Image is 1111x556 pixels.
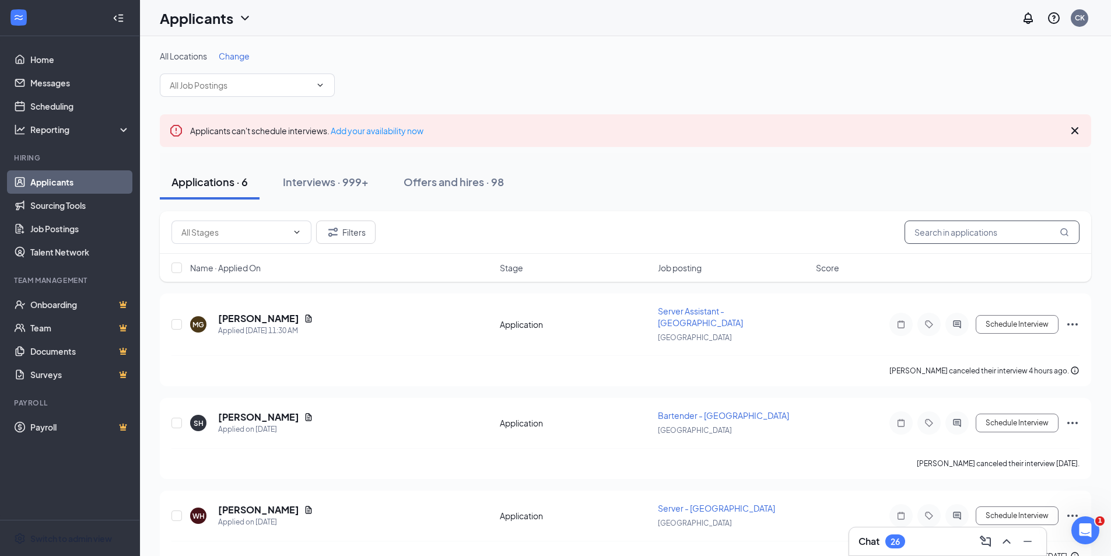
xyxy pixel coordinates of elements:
svg: Cross [1068,124,1082,138]
h5: [PERSON_NAME] [218,312,299,325]
svg: Ellipses [1066,317,1080,331]
a: Add your availability now [331,125,423,136]
svg: ChevronDown [238,11,252,25]
svg: Tag [922,418,936,428]
a: TeamCrown [30,316,130,340]
span: [GEOGRAPHIC_DATA] [658,426,732,435]
a: Scheduling [30,95,130,118]
div: Hiring [14,153,128,163]
svg: Document [304,314,313,323]
div: CK [1075,13,1085,23]
iframe: Intercom live chat [1071,516,1099,544]
svg: Collapse [113,12,124,24]
svg: Analysis [14,124,26,135]
span: Server - [GEOGRAPHIC_DATA] [658,503,775,513]
div: Switch to admin view [30,533,112,544]
svg: ChevronUp [1000,534,1014,548]
div: Application [500,319,651,330]
div: MG [192,320,204,330]
svg: Filter [326,225,340,239]
span: Score [816,262,839,274]
svg: Document [304,505,313,515]
a: SurveysCrown [30,363,130,386]
svg: Info [1070,366,1080,375]
span: Stage [500,262,523,274]
svg: Error [169,124,183,138]
svg: Tag [922,511,936,520]
a: DocumentsCrown [30,340,130,363]
h3: Chat [858,535,879,548]
a: Talent Network [30,240,130,264]
span: Change [219,51,250,61]
div: Reporting [30,124,131,135]
a: Home [30,48,130,71]
svg: Document [304,412,313,422]
svg: ChevronDown [316,81,325,90]
h5: [PERSON_NAME] [218,503,299,516]
div: Team Management [14,275,128,285]
svg: Note [894,511,908,520]
div: SH [194,418,204,428]
h1: Applicants [160,8,233,28]
a: Applicants [30,170,130,194]
h5: [PERSON_NAME] [218,411,299,424]
div: Application [500,417,651,429]
input: All Job Postings [170,79,311,92]
svg: MagnifyingGlass [1060,228,1069,237]
div: Offers and hires · 98 [404,174,504,189]
div: Applied on [DATE] [218,424,313,435]
span: 1 [1095,516,1105,526]
input: All Stages [181,226,288,239]
span: [GEOGRAPHIC_DATA] [658,519,732,527]
svg: Ellipses [1066,416,1080,430]
input: Search in applications [905,221,1080,244]
div: Interviews · 999+ [283,174,369,189]
svg: WorkstreamLogo [13,12,24,23]
div: 26 [891,537,900,547]
button: ChevronUp [997,532,1016,551]
svg: ChevronDown [292,228,302,237]
button: Filter Filters [316,221,376,244]
span: Applicants can't schedule interviews. [190,125,423,136]
svg: Ellipses [1066,509,1080,523]
a: Messages [30,71,130,95]
div: Application [500,510,651,522]
div: [PERSON_NAME] canceled their interview [DATE]. [917,458,1080,470]
button: ComposeMessage [976,532,995,551]
span: Server Assistant - [GEOGRAPHIC_DATA] [658,306,743,328]
span: All Locations [160,51,207,61]
span: [GEOGRAPHIC_DATA] [658,333,732,342]
button: Schedule Interview [976,414,1059,432]
span: Name · Applied On [190,262,261,274]
svg: ActiveChat [950,511,964,520]
div: Applications · 6 [171,174,248,189]
svg: Notifications [1021,11,1035,25]
button: Minimize [1018,532,1037,551]
svg: ActiveChat [950,320,964,329]
button: Schedule Interview [976,506,1059,525]
a: Job Postings [30,217,130,240]
div: Applied [DATE] 11:30 AM [218,325,313,337]
svg: ActiveChat [950,418,964,428]
a: Sourcing Tools [30,194,130,217]
div: WH [192,511,205,521]
svg: ComposeMessage [979,534,993,548]
svg: QuestionInfo [1047,11,1061,25]
svg: Note [894,418,908,428]
svg: Note [894,320,908,329]
svg: Tag [922,320,936,329]
div: Applied on [DATE] [218,516,313,528]
div: Payroll [14,398,128,408]
svg: Settings [14,533,26,544]
span: Bartender - [GEOGRAPHIC_DATA] [658,410,789,421]
a: PayrollCrown [30,415,130,439]
div: [PERSON_NAME] canceled their interview 4 hours ago. [889,365,1080,377]
button: Schedule Interview [976,315,1059,334]
svg: Minimize [1021,534,1035,548]
span: Job posting [658,262,702,274]
a: OnboardingCrown [30,293,130,316]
